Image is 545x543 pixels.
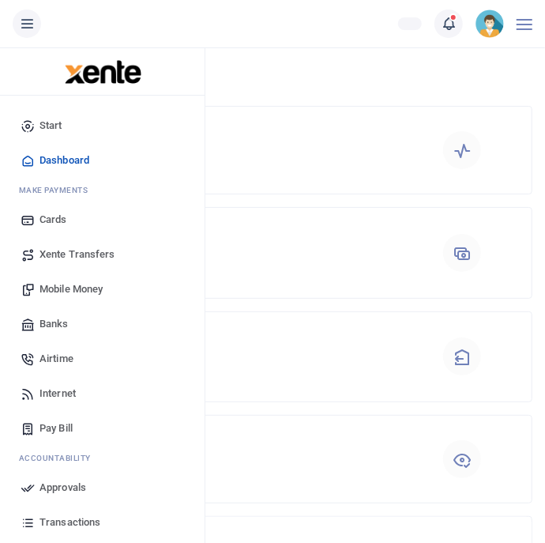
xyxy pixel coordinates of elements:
[39,153,89,168] span: Dashboard
[13,307,192,341] a: Banks
[13,202,192,237] a: Cards
[13,272,192,307] a: Mobile Money
[13,178,192,202] li: M
[13,108,192,143] a: Start
[26,119,393,136] p: Your Current balance
[13,237,192,272] a: Xente Transfers
[13,68,532,85] h4: Hello [PERSON_NAME]
[26,325,393,341] p: Money out this month
[39,212,67,228] span: Cards
[26,240,393,266] h3: 48,760,000
[13,411,192,446] a: Pay Bill
[26,428,393,445] p: Approve requests
[39,118,62,134] span: Start
[63,65,141,77] a: logo-small logo-large logo-large
[39,420,73,436] span: Pay Bill
[13,505,192,540] a: Transactions
[39,247,115,262] span: Xente Transfers
[26,448,393,472] h3: 3
[39,480,86,496] span: Approvals
[65,60,141,84] img: logo-large
[27,186,88,194] span: ake Payments
[39,316,69,332] span: Banks
[26,139,393,163] h3: UGX 2,543,816
[13,143,192,178] a: Dashboard
[13,470,192,505] a: Approvals
[26,344,393,370] h3: 47,042,295
[13,446,192,470] li: Ac
[31,454,91,462] span: countability
[392,17,428,30] li: Wallet ballance
[39,351,73,367] span: Airtime
[39,386,76,402] span: Internet
[39,281,103,297] span: Mobile Money
[475,9,504,38] img: profile-user
[13,341,192,376] a: Airtime
[13,376,192,411] a: Internet
[26,221,393,237] p: Money in this month
[39,515,100,530] span: Transactions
